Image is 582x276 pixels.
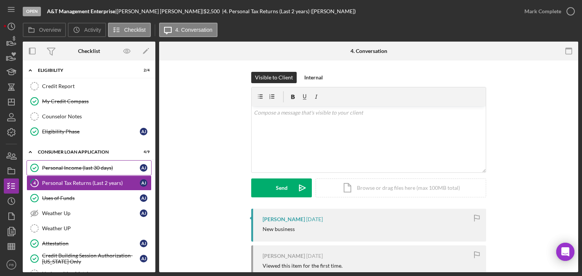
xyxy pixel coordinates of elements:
div: Open [23,7,41,16]
div: A J [140,128,147,135]
div: Mark Complete [524,4,561,19]
div: Checklist [78,48,100,54]
button: Mark Complete [517,4,578,19]
div: My Credit Compass [42,98,151,104]
button: Activity [68,23,106,37]
div: [PERSON_NAME] [PERSON_NAME] | [117,8,203,14]
div: Visible to Client [255,72,293,83]
div: Personal Tax Returns (Last 2 years) [42,180,140,186]
div: Credit Building Session Authorization- [US_STATE] Only [42,253,140,265]
div: A J [140,255,147,262]
button: Send [251,178,312,197]
div: Eligibility Phase [42,129,140,135]
div: 2 / 4 [136,68,150,73]
text: PB [9,263,14,267]
b: A&T Management Enterprise [47,8,115,14]
button: Overview [23,23,66,37]
div: Internal [304,72,323,83]
a: AttestationAJ [27,236,152,251]
div: | [47,8,117,14]
div: Personal Income (last 30 days) [42,165,140,171]
a: My Credit Compass [27,94,152,109]
div: Eligibility [38,68,131,73]
div: [PERSON_NAME] [263,253,305,259]
a: Eligibility PhaseAJ [27,124,152,139]
div: New business [263,226,295,232]
a: Credit Building Session Authorization- [US_STATE] OnlyAJ [27,251,152,266]
div: [PERSON_NAME] [263,216,305,222]
div: Credit Report [42,83,151,89]
div: A J [140,240,147,247]
div: Consumer Loan Application [38,150,131,154]
div: Counselor Notes [42,113,151,119]
label: Checklist [124,27,146,33]
time: 2025-09-15 18:05 [306,253,323,259]
div: A J [140,179,147,187]
a: Counselor Notes [27,109,152,124]
button: Checklist [108,23,151,37]
button: PB [4,257,19,272]
a: Weather UP [27,221,152,236]
tspan: 4 [33,180,36,185]
a: 4Personal Tax Returns (Last 2 years)AJ [27,175,152,191]
button: 4. Conversation [159,23,217,37]
button: Visible to Client [251,72,297,83]
div: Weather Up [42,210,140,216]
a: Weather UpAJ [27,206,152,221]
div: Send [276,178,288,197]
label: 4. Conversation [175,27,213,33]
a: Personal Income (last 30 days)AJ [27,160,152,175]
div: Weather UP [42,225,151,231]
button: Internal [300,72,327,83]
div: Open Intercom Messenger [556,243,574,261]
a: Uses of FundsAJ [27,191,152,206]
div: A J [140,164,147,172]
div: A J [140,209,147,217]
div: Viewed this item for the first time. [263,263,343,269]
div: 4. Conversation [350,48,387,54]
label: Activity [84,27,101,33]
div: Uses of Funds [42,195,140,201]
span: $2,500 [203,8,220,14]
time: 2025-09-15 18:06 [306,216,323,222]
div: 4 / 9 [136,150,150,154]
label: Overview [39,27,61,33]
div: Attestation [42,240,140,247]
div: A J [140,194,147,202]
a: Credit Report [27,79,152,94]
div: | 4. Personal Tax Returns (Last 2 years) ([PERSON_NAME]) [222,8,356,14]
